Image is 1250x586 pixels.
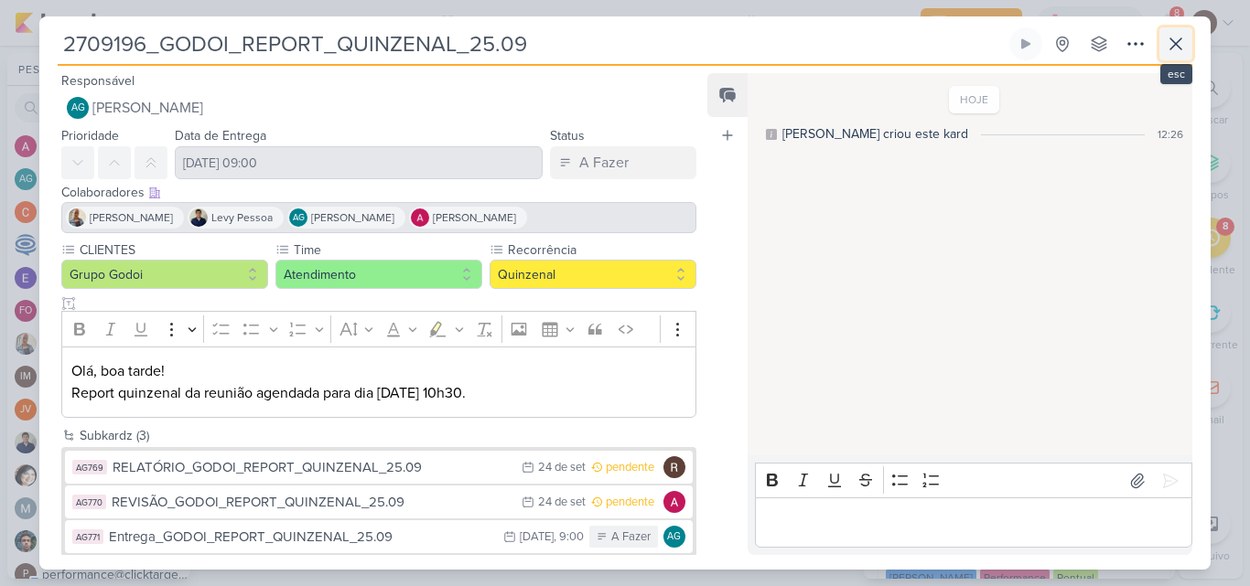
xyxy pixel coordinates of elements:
[65,520,693,553] button: AG771 Entrega_GODOI_REPORT_QUINZENAL_25.09 [DATE] , 9:00 A Fazer AG
[411,208,429,227] img: Alessandra Gomes
[1018,37,1033,51] div: Ligar relógio
[782,124,968,144] div: [PERSON_NAME] criou este kard
[68,208,86,227] img: Iara Santos
[78,240,268,260] label: CLIENTES
[538,462,586,474] div: 24 de set
[293,214,305,223] p: AG
[506,240,696,260] label: Recorrência
[175,146,543,179] input: Select a date
[90,209,173,226] span: [PERSON_NAME]
[189,208,208,227] img: Levy Pessoa
[67,97,89,119] div: Aline Gimenez Graciano
[80,426,696,445] div: Subkardz (3)
[61,260,268,289] button: Grupo Godoi
[579,152,629,174] div: A Fazer
[663,456,685,478] img: Rafael Dornelles
[433,209,516,226] span: [PERSON_NAME]
[71,360,686,404] p: Olá, boa tarde! Report quinzenal da reunião agendada para dia [DATE] 10h30.
[755,497,1192,548] div: Editor editing area: main
[175,128,266,144] label: Data de Entrega
[92,97,203,119] span: [PERSON_NAME]
[275,260,482,289] button: Atendimento
[109,527,494,548] div: Entrega_GODOI_REPORT_QUINZENAL_25.09
[490,260,696,289] button: Quinzenal
[311,209,394,226] span: [PERSON_NAME]
[61,346,696,419] div: Editor editing area: main
[755,463,1192,498] div: Editor toolbar
[65,485,693,518] button: AG770 REVISÃO_GODOI_REPORT_QUINZENAL_25.09 24 de set pendente
[112,492,512,513] div: REVISÃO_GODOI_REPORT_QUINZENAL_25.09
[550,128,585,144] label: Status
[554,531,584,543] div: , 9:00
[71,103,85,113] p: AG
[61,128,119,144] label: Prioridade
[72,495,106,509] div: AG770
[113,457,512,478] div: RELATÓRIO_GODOI_REPORT_QUINZENAL_25.09
[667,532,681,542] p: AG
[1160,64,1192,84] div: esc
[72,529,103,544] div: AG771
[663,491,685,513] img: Alessandra Gomes
[61,73,135,89] label: Responsável
[58,27,1006,60] input: Kard Sem Título
[211,209,273,226] span: Levy Pessoa
[520,531,554,543] div: [DATE]
[61,311,696,346] div: Editor toolbar
[61,183,696,202] div: Colaboradores
[611,528,651,547] div: A Fazer
[550,146,696,179] button: A Fazer
[292,240,482,260] label: Time
[289,208,307,227] div: Aline Gimenez Graciano
[538,496,586,508] div: 24 de set
[1158,126,1183,143] div: 12:26
[65,451,693,484] button: AG769 RELATÓRIO_GODOI_REPORT_QUINZENAL_25.09 24 de set pendente
[663,526,685,548] div: Aline Gimenez Graciano
[72,460,107,474] div: AG769
[61,91,696,124] button: AG [PERSON_NAME]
